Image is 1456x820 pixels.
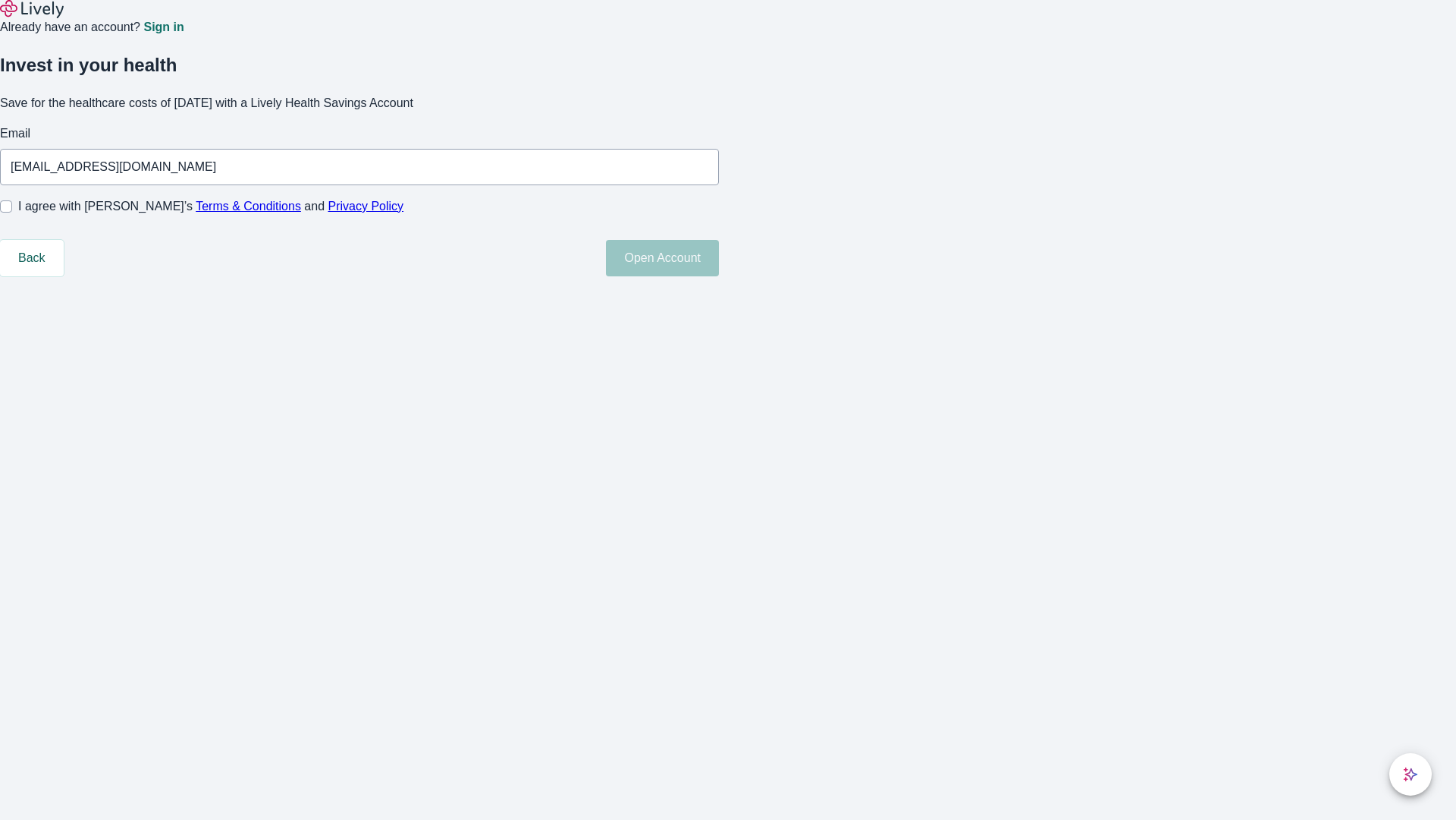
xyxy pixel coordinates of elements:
a: Privacy Policy [328,200,404,213]
svg: Lively AI Assistant [1403,767,1418,782]
button: chat [1389,753,1432,796]
span: I agree with [PERSON_NAME]’s and [18,197,403,216]
a: Sign in [143,21,184,33]
a: Terms & Conditions [196,200,301,213]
